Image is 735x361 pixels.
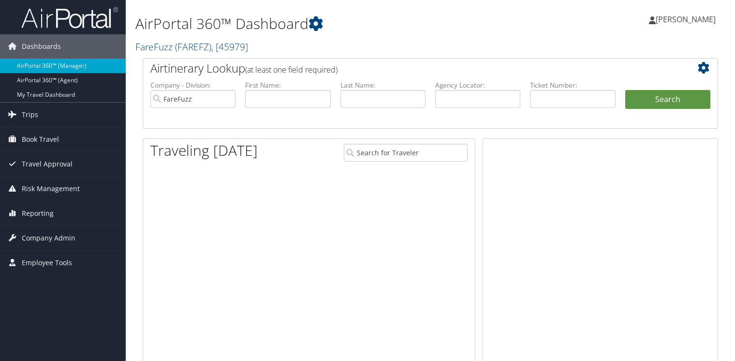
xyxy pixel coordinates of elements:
[150,140,258,161] h1: Traveling [DATE]
[150,80,235,90] label: Company - Division:
[435,80,520,90] label: Agency Locator:
[22,177,80,201] span: Risk Management
[340,80,426,90] label: Last Name:
[175,40,211,53] span: ( FAREFZ )
[22,251,72,275] span: Employee Tools
[211,40,248,53] span: , [ 45979 ]
[21,6,118,29] img: airportal-logo.png
[22,201,54,226] span: Reporting
[530,80,615,90] label: Ticket Number:
[245,64,338,75] span: (at least one field required)
[22,152,73,176] span: Travel Approval
[656,14,716,25] span: [PERSON_NAME]
[625,90,710,109] button: Search
[245,80,330,90] label: First Name:
[150,60,662,76] h2: Airtinerary Lookup
[649,5,725,34] a: [PERSON_NAME]
[22,226,75,250] span: Company Admin
[22,103,38,127] span: Trips
[135,14,529,34] h1: AirPortal 360™ Dashboard
[135,40,248,53] a: FareFuzz
[22,127,59,151] span: Book Travel
[22,34,61,59] span: Dashboards
[344,144,468,162] input: Search for Traveler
